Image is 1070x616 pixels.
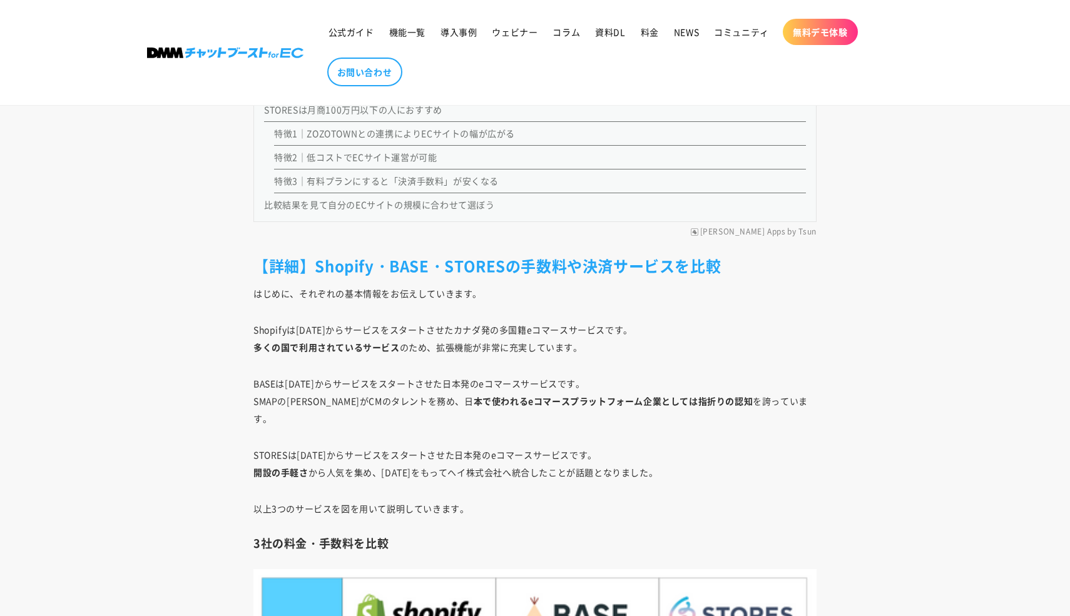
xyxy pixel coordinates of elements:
span: by [787,227,796,237]
strong: 多くの国で利用されているサービス [253,341,400,353]
strong: 開設の手軽さ [253,466,308,478]
span: 機能一覧 [389,26,425,38]
a: コラム [545,19,588,45]
a: お問い合わせ [327,58,402,86]
a: 特徴2｜低コストでECサイト運営が可能 [274,151,437,163]
a: Tsun [798,227,817,237]
span: 公式ガイド [329,26,374,38]
a: 資料DL [588,19,633,45]
a: ウェビナー [484,19,545,45]
img: 株式会社DMM Boost [147,48,303,58]
p: はじめに、それぞれの基本情報をお伝えしていきます。 [253,285,817,302]
p: 以上3つのサービスを図を用いて説明していきます。 [253,500,817,517]
a: 機能一覧 [382,19,433,45]
a: 公式ガイド [321,19,382,45]
a: NEWS [666,19,706,45]
span: 無料デモ体験 [793,26,848,38]
h2: 【詳細】Shopify・BASE・STORESの手数料や決済サービスを比較 [253,256,817,275]
strong: 本で使われるeコマースプラットフォーム企業としては指折りの認知 [474,395,753,407]
span: コミュニティ [714,26,769,38]
a: [PERSON_NAME] Apps [700,227,786,237]
a: 料金 [633,19,666,45]
p: Shopifyは[DATE]からサービスをスタートさせたカナダ発の多国籍eコマースサービスです。 のため、拡張機能が非常に充実しています。 [253,321,817,356]
a: コミュニティ [706,19,777,45]
span: お問い合わせ [337,66,392,78]
span: コラム [553,26,580,38]
p: STORESは[DATE]からサービスをスタートさせた日本発のeコマースサービスです。 から人気を集め、[DATE]をもってヘイ株式会社へ統合したことが話題となりました。 [253,446,817,481]
a: 導入事例 [433,19,484,45]
a: 無料デモ体験 [783,19,858,45]
span: NEWS [674,26,699,38]
a: 特徴1｜ZOZOTOWNとの連携によりECサイトの幅が広がる [274,127,515,139]
span: 料金 [641,26,659,38]
span: 導入事例 [441,26,477,38]
span: 資料DL [595,26,625,38]
a: 特徴3｜有料プランにすると「決済手数料」が安くなる [274,174,499,187]
a: 比較結果を見て自分のECサイトの規模に合わせて選ぼう [264,198,495,211]
img: RuffRuff Apps [691,228,698,236]
a: STORESは月商100万円以下の人におすすめ [264,103,442,116]
span: ウェビナー [492,26,538,38]
p: BASEは[DATE]からサービスをスタートさせた日本発のeコマースサービスです。 SMAPの[PERSON_NAME]がCMのタレントを務め、日 を誇っています。 [253,375,817,427]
